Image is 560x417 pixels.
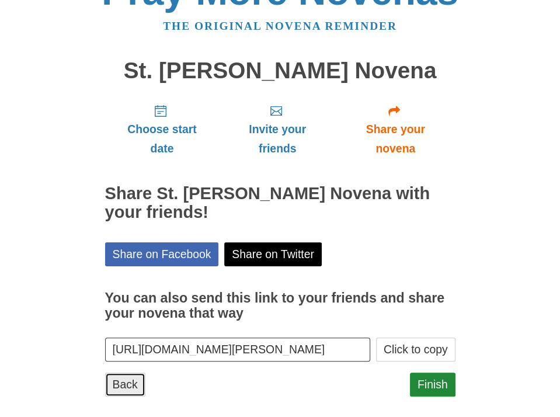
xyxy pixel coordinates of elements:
[105,58,455,84] h1: St. [PERSON_NAME] Novena
[347,120,444,158] span: Share your novena
[105,95,220,164] a: Choose start date
[105,242,219,266] a: Share on Facebook
[117,120,208,158] span: Choose start date
[219,95,335,164] a: Invite your friends
[224,242,322,266] a: Share on Twitter
[105,291,455,321] h3: You can also send this link to your friends and share your novena that way
[163,20,397,32] a: The original novena reminder
[231,120,324,158] span: Invite your friends
[105,185,455,222] h2: Share St. [PERSON_NAME] Novena with your friends!
[336,95,455,164] a: Share your novena
[376,338,455,362] button: Click to copy
[410,373,455,397] a: Finish
[105,373,145,397] a: Back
